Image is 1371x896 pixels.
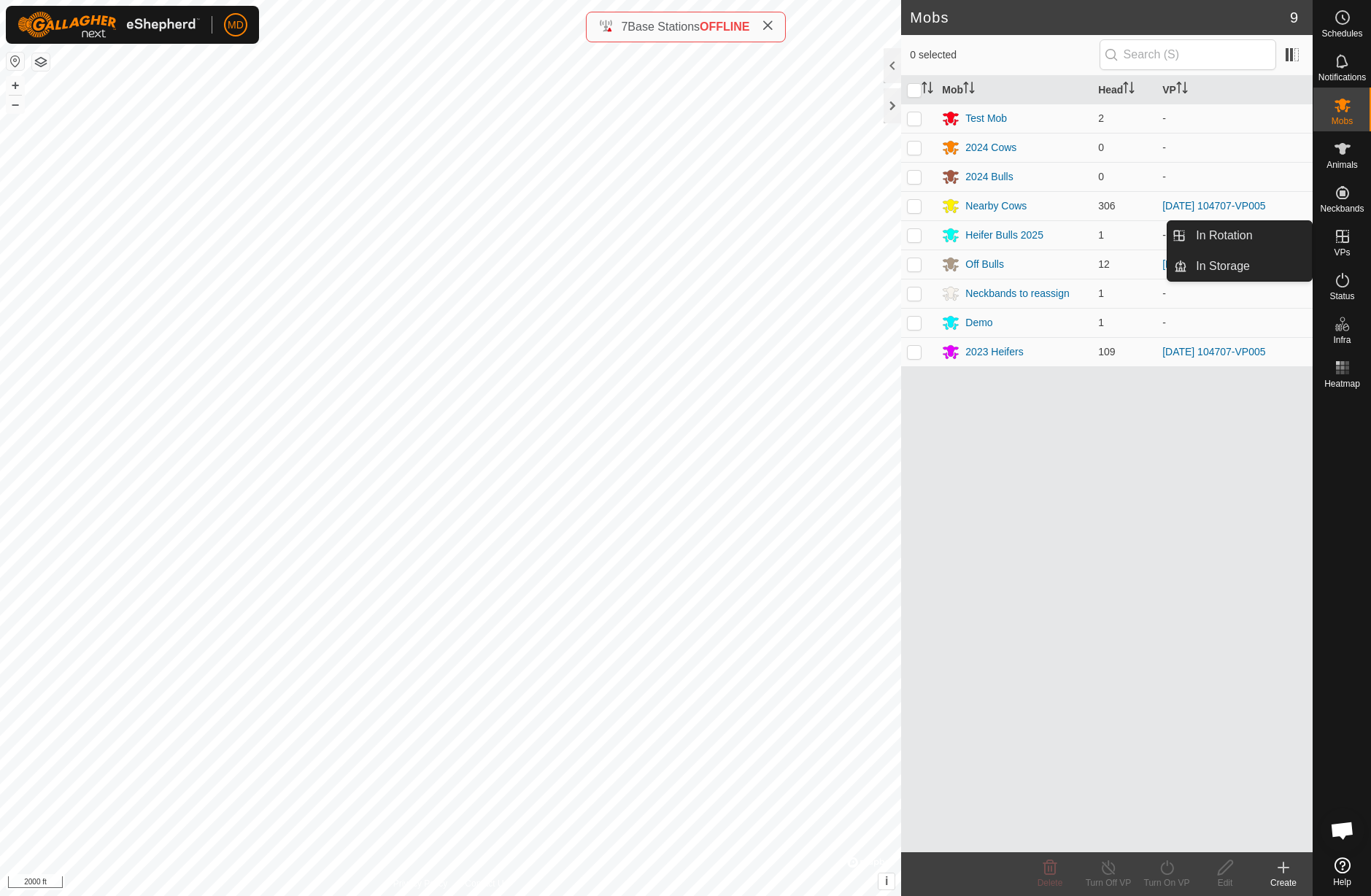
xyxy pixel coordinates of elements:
span: In Storage [1196,258,1250,275]
li: In Rotation [1167,221,1312,250]
button: i [878,873,895,889]
input: Search (S) [1100,39,1276,70]
th: Head [1092,76,1156,104]
p-sorticon: Activate to sort [922,84,933,96]
div: 2024 Bulls [965,169,1013,185]
span: 9 [1290,7,1298,28]
td: - [1156,162,1313,191]
div: Nearby Cows [965,198,1027,214]
span: Neckbands [1320,204,1364,213]
td: - [1156,220,1313,250]
span: Infra [1333,336,1351,344]
span: Delete [1038,878,1063,888]
div: Test Mob [965,111,1007,126]
li: In Storage [1167,252,1312,281]
span: Animals [1326,161,1358,169]
td: - [1156,308,1313,337]
span: 7 [621,20,627,33]
p-sorticon: Activate to sort [1123,84,1135,96]
div: Edit [1196,876,1254,889]
div: Neckbands to reassign [965,286,1069,301]
p-sorticon: Activate to sort [963,84,975,96]
p-sorticon: Activate to sort [1176,84,1188,96]
a: In Rotation [1187,221,1312,250]
a: In Storage [1187,252,1312,281]
span: 306 [1098,200,1115,212]
a: Open chat [1321,808,1364,852]
td: - [1156,133,1313,162]
span: MD [228,18,244,33]
a: [DATE] 104707-VP005 [1162,200,1265,212]
div: Heifer Bulls 2025 [965,228,1043,243]
button: – [7,96,24,113]
div: 2024 Cows [965,140,1016,155]
th: VP [1156,76,1313,104]
a: Contact Us [465,877,508,890]
button: + [7,77,24,94]
span: In Rotation [1196,227,1252,244]
a: [DATE] 104707-VP005 [1162,346,1265,358]
a: [DATE] 060809 [1162,258,1232,270]
button: Reset Map [7,53,24,70]
td: - [1156,279,1313,308]
span: 1 [1098,287,1104,299]
span: 1 [1098,229,1104,241]
span: 1 [1098,317,1104,328]
div: 2023 Heifers [965,344,1023,360]
span: 12 [1098,258,1110,270]
div: Turn On VP [1138,876,1196,889]
span: Status [1329,292,1354,301]
span: VPs [1334,248,1350,257]
span: Heatmap [1324,379,1360,388]
td: - [1156,104,1313,133]
span: 0 [1098,142,1104,153]
span: Schedules [1321,29,1362,38]
span: OFFLINE [700,20,749,33]
span: 0 [1098,171,1104,182]
span: Base Stations [627,20,700,33]
span: i [885,875,888,887]
th: Mob [936,76,1092,104]
h2: Mobs [910,9,1290,26]
span: 0 selected [910,47,1099,63]
a: Help [1313,851,1371,892]
div: Create [1254,876,1313,889]
a: Privacy Policy [393,877,448,890]
div: Turn Off VP [1079,876,1138,889]
span: 109 [1098,346,1115,358]
div: Off Bulls [965,257,1004,272]
span: Mobs [1332,117,1353,125]
button: Map Layers [32,53,50,71]
span: Help [1333,878,1351,887]
div: Demo [965,315,992,331]
img: Gallagher Logo [18,12,200,38]
span: Notifications [1318,73,1366,82]
span: 2 [1098,112,1104,124]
